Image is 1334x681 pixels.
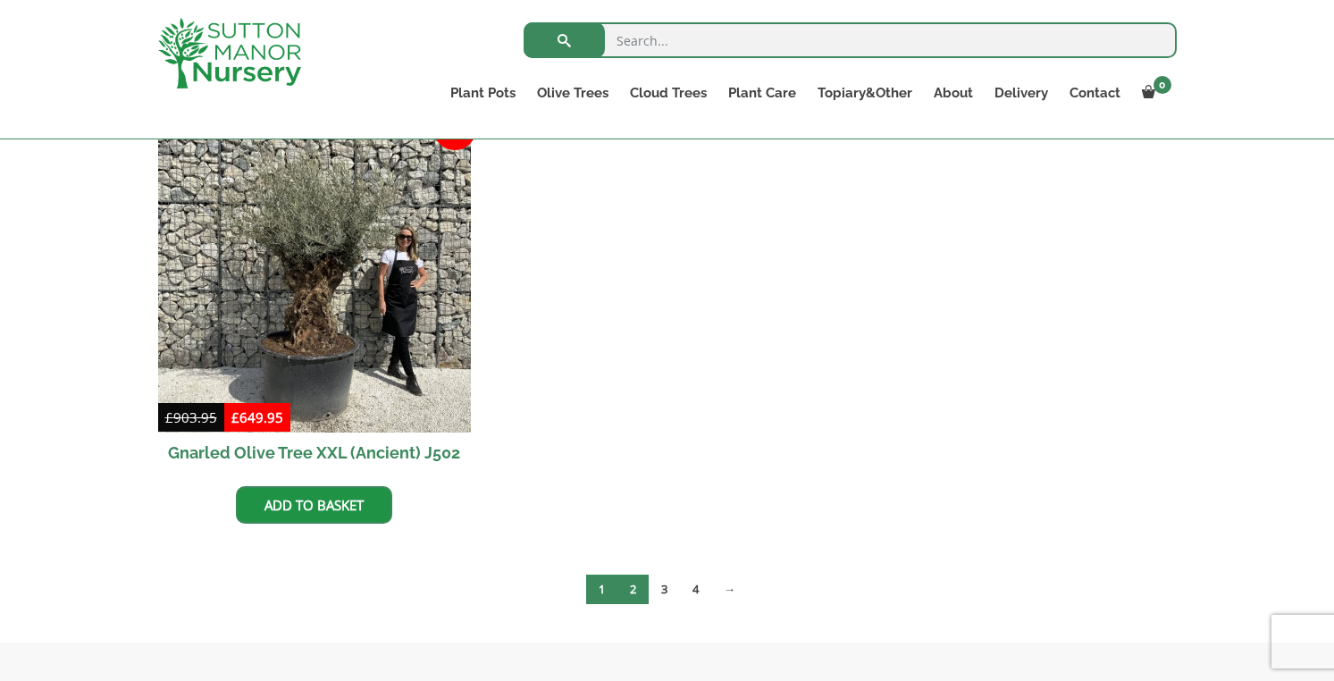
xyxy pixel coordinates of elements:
a: Olive Trees [526,80,619,105]
a: → [711,575,748,604]
span: £ [231,408,239,426]
a: Add to basket: “Gnarled Olive Tree XXL (Ancient) J502” [236,486,392,524]
a: Page 3 [649,575,680,604]
a: Delivery [984,80,1059,105]
h2: Gnarled Olive Tree XXL (Ancient) J502 [158,433,472,473]
span: 0 [1154,76,1171,94]
input: Search... [524,22,1177,58]
a: Plant Pots [440,80,526,105]
a: Contact [1059,80,1131,105]
bdi: 649.95 [231,408,283,426]
nav: Product Pagination [158,574,1177,611]
bdi: 903.95 [165,408,217,426]
a: 0 [1131,80,1177,105]
span: Page 1 [586,575,617,604]
a: Page 2 [617,575,649,604]
img: logo [158,18,301,88]
img: Gnarled Olive Tree XXL (Ancient) J502 [158,120,472,433]
a: Plant Care [717,80,807,105]
a: Cloud Trees [619,80,717,105]
a: Topiary&Other [807,80,923,105]
span: £ [165,408,173,426]
a: Page 4 [680,575,711,604]
a: About [923,80,984,105]
a: Sale! Gnarled Olive Tree XXL (Ancient) J502 [158,120,472,474]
